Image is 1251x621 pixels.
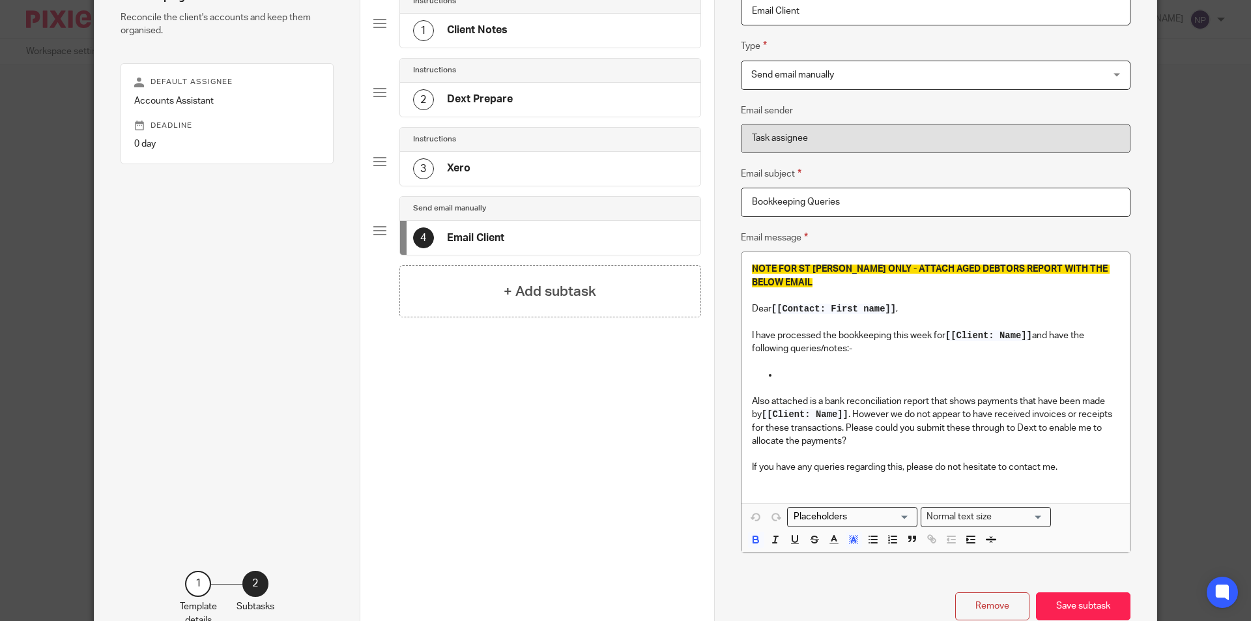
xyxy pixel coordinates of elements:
[413,203,486,214] h4: Send email manually
[237,600,274,613] p: Subtasks
[134,137,320,151] p: 0 day
[762,409,848,420] span: [[Client: Name]]
[134,121,320,131] p: Deadline
[787,507,917,527] div: Placeholders
[1036,592,1130,620] button: Save subtask
[741,166,801,181] label: Email subject
[996,510,1043,524] input: Search for option
[504,282,596,302] h4: + Add subtask
[413,20,434,41] div: 1
[789,510,910,524] input: Search for option
[752,329,1119,356] p: I have processed the bookkeeping this week for and have the following queries/notes:-
[924,510,995,524] span: Normal text size
[413,227,434,248] div: 4
[741,188,1130,217] input: Subject
[413,158,434,179] div: 3
[945,330,1032,341] span: [[Client: Name]]
[921,507,1051,527] div: Text styles
[921,507,1051,527] div: Search for option
[752,302,1119,315] p: Dear ,
[752,265,1110,287] span: NOTE FOR ST [PERSON_NAME] ONLY - ATTACH AGED DEBTORS REPORT WITH THE BELOW EMAIL
[134,94,320,108] p: Accounts Assistant
[741,104,793,117] label: Email sender
[447,93,513,106] h4: Dext Prepare
[447,23,508,37] h4: Client Notes
[413,65,456,76] h4: Instructions
[955,592,1029,620] button: Remove
[134,77,320,87] p: Default assignee
[447,231,504,245] h4: Email Client
[413,134,456,145] h4: Instructions
[751,70,834,79] span: Send email manually
[185,571,211,597] div: 1
[447,162,470,175] h4: Xero
[752,395,1119,448] p: Also attached is a bank reconciliation report that shows payments that have been made by . Howeve...
[242,571,268,597] div: 2
[121,11,334,38] p: Reconcile the client's accounts and keep them organised.
[741,38,767,53] label: Type
[787,507,917,527] div: Search for option
[752,461,1119,474] p: If you have any queries regarding this, please do not hesitate to contact me.
[413,89,434,110] div: 2
[771,304,896,314] span: [[Contact: First name]]
[741,230,808,245] label: Email message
